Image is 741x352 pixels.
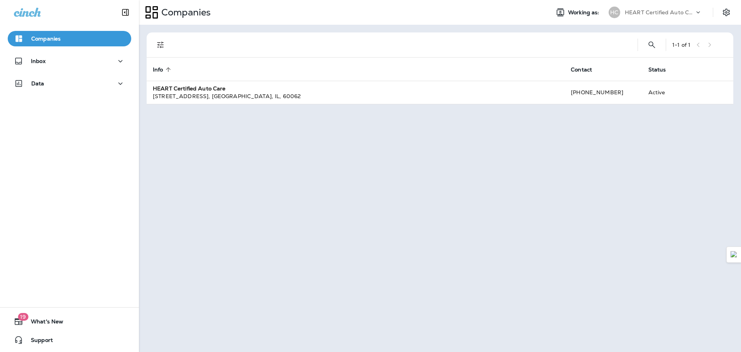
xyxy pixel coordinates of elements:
button: Search Companies [644,37,660,53]
button: 19What's New [8,314,131,329]
button: Filters [153,37,168,53]
p: Companies [158,7,211,18]
button: Data [8,76,131,91]
strong: HEART Certified Auto Care [153,85,226,92]
p: Data [31,80,44,87]
span: Status [648,66,666,73]
button: Collapse Sidebar [115,5,136,20]
button: Inbox [8,53,131,69]
p: HEART Certified Auto Care [625,9,694,15]
span: Contact [571,66,592,73]
span: What's New [23,318,63,328]
td: [PHONE_NUMBER] [565,81,642,104]
span: Status [648,66,676,73]
span: Info [153,66,163,73]
p: Companies [31,36,61,42]
span: Info [153,66,173,73]
span: Working as: [568,9,601,16]
div: [STREET_ADDRESS] , [GEOGRAPHIC_DATA] , IL , 60062 [153,92,558,100]
td: Active [642,81,692,104]
span: Support [23,337,53,346]
span: 19 [18,313,28,321]
div: 1 - 1 of 1 [672,42,690,48]
button: Companies [8,31,131,46]
span: Contact [571,66,602,73]
div: HC [609,7,620,18]
button: Settings [719,5,733,19]
p: Inbox [31,58,46,64]
img: Detect Auto [731,251,738,258]
button: Support [8,332,131,348]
